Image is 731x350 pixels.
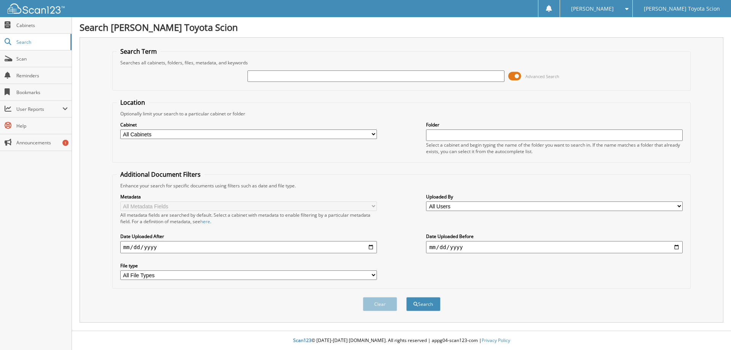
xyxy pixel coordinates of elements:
[16,139,68,146] span: Announcements
[117,59,687,66] div: Searches all cabinets, folders, files, metadata, and keywords
[693,313,731,350] iframe: Chat Widget
[8,3,65,14] img: scan123-logo-white.svg
[62,140,69,146] div: 1
[293,337,311,344] span: Scan123
[120,193,377,200] label: Metadata
[363,297,397,311] button: Clear
[406,297,441,311] button: Search
[525,74,559,79] span: Advanced Search
[644,6,720,11] span: [PERSON_NAME] Toyota Scion
[80,21,723,34] h1: Search [PERSON_NAME] Toyota Scion
[120,212,377,225] div: All metadata fields are searched by default. Select a cabinet with metadata to enable filtering b...
[426,121,683,128] label: Folder
[117,182,687,189] div: Enhance your search for specific documents using filters such as date and file type.
[426,193,683,200] label: Uploaded By
[571,6,614,11] span: [PERSON_NAME]
[16,39,67,45] span: Search
[482,337,510,344] a: Privacy Policy
[426,233,683,240] label: Date Uploaded Before
[16,56,68,62] span: Scan
[16,106,62,112] span: User Reports
[426,142,683,155] div: Select a cabinet and begin typing the name of the folder you want to search in. If the name match...
[120,121,377,128] label: Cabinet
[120,233,377,240] label: Date Uploaded After
[117,110,687,117] div: Optionally limit your search to a particular cabinet or folder
[117,47,161,56] legend: Search Term
[200,218,210,225] a: here
[16,123,68,129] span: Help
[16,89,68,96] span: Bookmarks
[120,241,377,253] input: start
[120,262,377,269] label: File type
[72,331,731,350] div: © [DATE]-[DATE] [DOMAIN_NAME]. All rights reserved | appg04-scan123-com |
[16,22,68,29] span: Cabinets
[117,98,149,107] legend: Location
[16,72,68,79] span: Reminders
[117,170,204,179] legend: Additional Document Filters
[426,241,683,253] input: end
